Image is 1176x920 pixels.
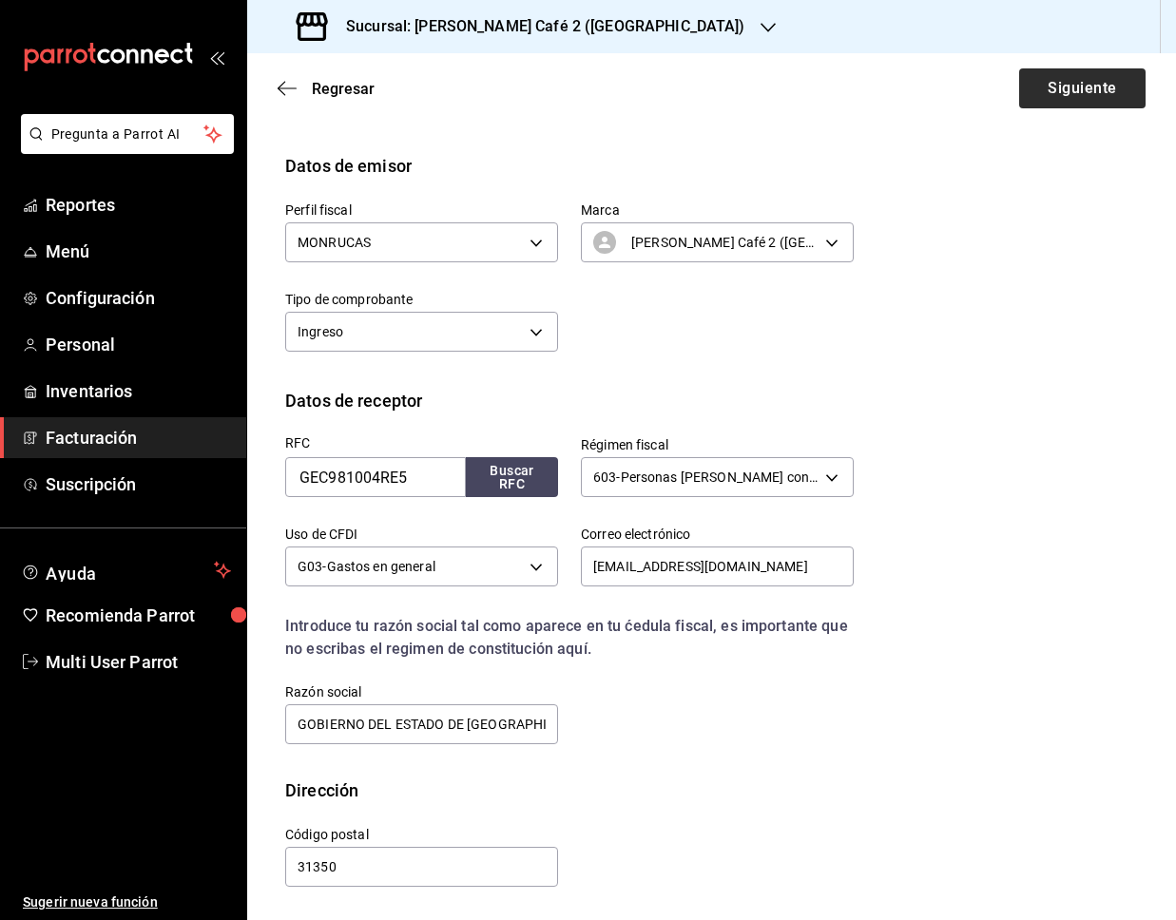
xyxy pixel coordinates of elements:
button: open_drawer_menu [209,49,224,65]
div: Introduce tu razón social tal como aparece en tu ćedula fiscal, es importante que no escribas el ... [285,615,854,661]
input: Obligatorio [285,847,558,887]
label: Correo electrónico [581,527,854,541]
label: Código postal [285,828,558,841]
label: Régimen fiscal [581,438,854,451]
span: Sugerir nueva función [23,892,231,912]
div: MONRUCAS [285,222,558,262]
div: Datos de emisor [285,153,412,179]
span: Inventarios [46,378,231,404]
span: 603 - Personas [PERSON_NAME] con Fines no Lucrativos [593,468,819,487]
span: Multi User Parrot [46,649,231,675]
span: Facturación [46,425,231,450]
h3: Sucursal: [PERSON_NAME] Café 2 ([GEOGRAPHIC_DATA]) [331,15,745,38]
button: Regresar [278,80,375,98]
span: Suscripción [46,471,231,497]
span: Regresar [312,80,375,98]
span: Recomienda Parrot [46,603,231,628]
label: RFC [285,436,558,450]
span: Ingreso [298,322,343,341]
label: Uso de CFDI [285,527,558,541]
span: Pregunta a Parrot AI [51,125,204,144]
label: Tipo de comprobante [285,293,558,306]
span: Ayuda [46,559,206,582]
span: G03 - Gastos en general [298,557,435,576]
span: Configuración [46,285,231,311]
span: [PERSON_NAME] Café 2 ([GEOGRAPHIC_DATA]) [631,233,819,252]
label: Perfil fiscal [285,203,558,217]
button: Siguiente [1019,68,1146,108]
button: Pregunta a Parrot AI [21,114,234,154]
div: Datos de receptor [285,388,422,413]
button: Buscar RFC [466,457,558,497]
span: Personal [46,332,231,357]
span: Menú [46,239,231,264]
div: Dirección [285,777,358,803]
span: Reportes [46,192,231,218]
label: Razón social [285,685,558,699]
a: Pregunta a Parrot AI [13,138,234,158]
label: Marca [581,203,854,217]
